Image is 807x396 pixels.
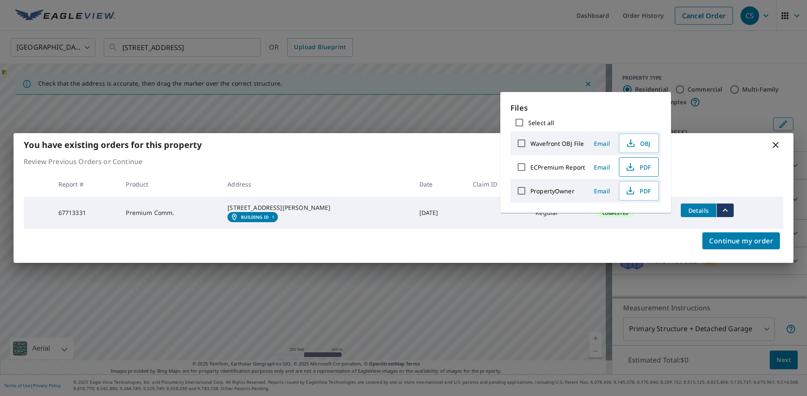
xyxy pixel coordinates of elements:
[227,212,278,222] a: Building ID1
[119,197,221,229] td: Premium Comm.
[52,197,119,229] td: 67713331
[619,157,659,177] button: PDF
[530,187,574,195] label: PropertyOwner
[686,206,711,215] span: Details
[530,163,585,171] label: ECPremium Report
[413,197,466,229] td: [DATE]
[716,204,734,217] button: filesDropdownBtn-67713331
[529,197,589,229] td: Regular
[588,161,616,174] button: Email
[619,134,659,153] button: OBJ
[241,215,269,220] em: Building ID
[624,186,652,196] span: PDF
[624,162,652,172] span: PDF
[52,172,119,197] th: Report #
[24,139,202,151] b: You have existing orders for this property
[24,156,783,167] p: Review Previous Orders or Continue
[466,172,529,197] th: Claim ID
[413,172,466,197] th: Date
[592,163,612,171] span: Email
[681,204,716,217] button: detailsBtn-67713331
[597,210,633,216] span: Completed
[588,137,616,150] button: Email
[709,235,773,247] span: Continue my order
[624,138,652,148] span: OBJ
[510,102,661,114] p: Files
[619,181,659,201] button: PDF
[530,139,584,148] label: Wavefront OBJ File
[528,119,554,127] label: Select all
[592,187,612,195] span: Email
[588,184,616,198] button: Email
[119,172,221,197] th: Product
[592,139,612,148] span: Email
[702,232,780,249] button: Continue my order
[221,172,412,197] th: Address
[227,204,405,212] div: [STREET_ADDRESS][PERSON_NAME]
